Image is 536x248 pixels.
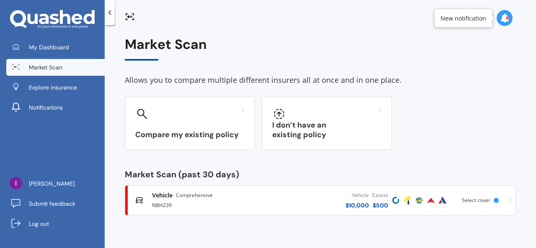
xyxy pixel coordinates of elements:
img: Cove [391,195,401,205]
span: Explore insurance [29,83,77,92]
a: Notifications [6,99,105,116]
span: Vehicle [152,191,173,199]
a: Submit feedback [6,195,105,212]
div: Allows you to compare multiple different insurers all at once and in one place. [125,74,516,87]
img: Protecta [414,195,424,205]
span: Market Scan [29,63,62,72]
span: Log out [29,220,49,228]
span: Submit feedback [29,199,75,208]
div: Excess [372,191,388,199]
span: [PERSON_NAME] [29,179,75,188]
div: $ 10,000 [345,201,369,210]
div: Market Scan (past 30 days) [125,170,516,179]
a: Market Scan [6,59,105,76]
img: Tower [402,195,412,205]
a: VehicleComprehensiveNBH239Vehicle$10,000Excess$500CoveTowerProtectaProvidentAutosureSelect cover [125,185,516,215]
img: Autosure [438,195,448,205]
span: Select cover [462,197,490,204]
img: ACg8ocL6HJPKbCqafMkyCynBpu7ncZLG5Q9Fx_h7LQqAMAENyPY9-Q=s96-c [10,177,22,189]
a: My Dashboard [6,39,105,56]
h3: Compare my existing policy [135,130,245,140]
div: New notification [441,14,486,22]
span: Notifications [29,103,63,112]
a: Explore insurance [6,79,105,96]
div: Market Scan [125,37,516,61]
a: Log out [6,215,105,232]
span: My Dashboard [29,43,69,51]
img: Provident [426,195,436,205]
h3: I don’t have an existing policy [272,120,381,140]
span: Comprehensive [176,191,213,199]
div: $ 500 [372,201,388,210]
div: Vehicle [345,191,369,199]
div: NBH239 [152,199,263,210]
a: [PERSON_NAME] [6,175,105,192]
